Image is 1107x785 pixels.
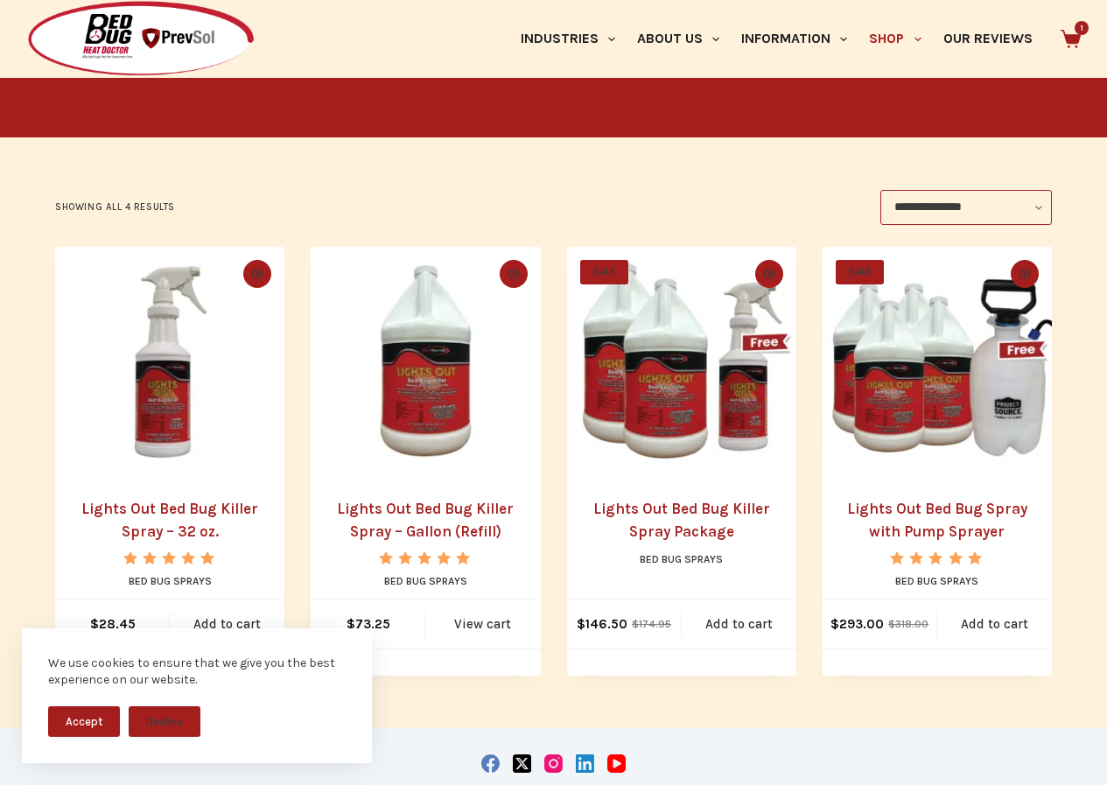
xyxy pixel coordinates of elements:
span: $ [888,618,895,630]
picture: lights-out-gallon [311,247,540,476]
span: SALE [580,260,628,284]
bdi: 318.00 [888,618,928,630]
bdi: 174.95 [632,618,671,630]
button: Decline [129,706,200,737]
span: $ [90,616,99,632]
span: $ [632,618,639,630]
img: Lights Out Bed Bug Spray Package with two gallons and one 32 oz [567,247,796,476]
button: Quick view toggle [243,260,271,288]
span: Rated out of 5 [379,551,473,605]
a: Bed Bug Sprays [129,575,212,587]
a: Lights Out Bed Bug Killer Spray – 32 oz. [81,500,258,540]
button: Quick view toggle [1011,260,1039,288]
a: X (Twitter) [513,754,531,773]
span: $ [577,616,585,632]
div: Rated 5.00 out of 5 [123,551,217,564]
span: 1 [1075,21,1089,35]
a: Instagram [544,754,563,773]
a: Lights Out Bed Bug Killer Spray Package [593,500,770,540]
img: Lights Out Bed Bug Killer Spray - 32 oz. [55,247,284,476]
span: $ [347,616,355,632]
a: Bed Bug Sprays [384,575,467,587]
picture: LightsOutPackage [567,247,796,476]
a: YouTube [607,754,626,773]
div: Rated 5.00 out of 5 [379,551,473,564]
bdi: 73.25 [347,616,390,632]
button: Quick view toggle [755,260,783,288]
a: Lights Out Bed Bug Killer Spray – Gallon (Refill) [337,500,514,540]
select: Shop order [880,190,1052,225]
button: Accept [48,706,120,737]
picture: lights-out-qt-sprayer [55,247,284,476]
div: Rated 5.00 out of 5 [890,551,984,564]
a: Lights Out Bed Bug Spray with Pump Sprayer [847,500,1027,540]
div: We use cookies to ensure that we give you the best experience on our website. [48,655,346,689]
a: Facebook [481,754,500,773]
a: View cart [425,600,540,648]
a: Lights Out Bed Bug Killer Spray Package [567,247,796,476]
a: Add to cart: “Lights Out Bed Bug Killer Spray - 32 oz.” [170,600,284,648]
img: Lights Out Bed Bug Killer Spray - Gallon (Refill) [311,247,540,476]
a: Add to cart: “Lights Out Bed Bug Killer Spray Package” [682,600,796,648]
a: LinkedIn [576,754,594,773]
bdi: 293.00 [830,616,884,632]
a: Lights Out Bed Bug Spray with Pump Sprayer [823,247,1052,476]
a: Bed Bug Sprays [640,553,723,565]
p: Showing all 4 results [55,200,175,215]
span: SALE [836,260,884,284]
a: Bed Bug Sprays [895,575,978,587]
button: Quick view toggle [500,260,528,288]
bdi: 146.50 [577,616,627,632]
span: $ [830,616,839,632]
span: Rated out of 5 [890,551,984,605]
span: Rated out of 5 [123,551,217,605]
bdi: 28.45 [90,616,136,632]
a: Add to cart: “Lights Out Bed Bug Spray with Pump Sprayer” [937,600,1052,648]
